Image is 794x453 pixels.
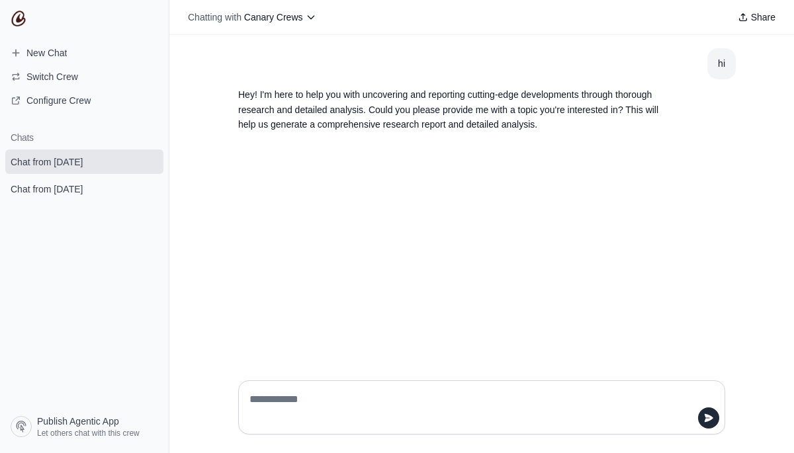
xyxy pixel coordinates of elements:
button: Chatting with Canary Crews [183,8,322,26]
span: Chat from [DATE] [11,155,83,169]
button: Switch Crew [5,66,163,87]
img: CrewAI Logo [11,11,26,26]
span: Chat from [DATE] [11,183,83,196]
span: New Chat [26,46,67,60]
section: Response [228,79,672,140]
span: Publish Agentic App [37,415,119,428]
span: Let others chat with this crew [37,428,140,438]
span: Canary Crews [244,12,303,22]
div: hi [718,56,725,71]
a: New Chat [5,42,163,63]
a: Publish Agentic App Let others chat with this crew [5,411,163,442]
section: User message [707,48,736,79]
span: Chatting with [188,11,242,24]
a: Chat from [DATE] [5,177,163,201]
span: Switch Crew [26,70,78,83]
p: Hey! I'm here to help you with uncovering and reporting cutting-edge developments through thoroug... [238,87,662,132]
a: Configure Crew [5,90,163,111]
span: Configure Crew [26,94,91,107]
button: Share [732,8,781,26]
a: Chat from [DATE] [5,149,163,174]
span: Share [751,11,775,24]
